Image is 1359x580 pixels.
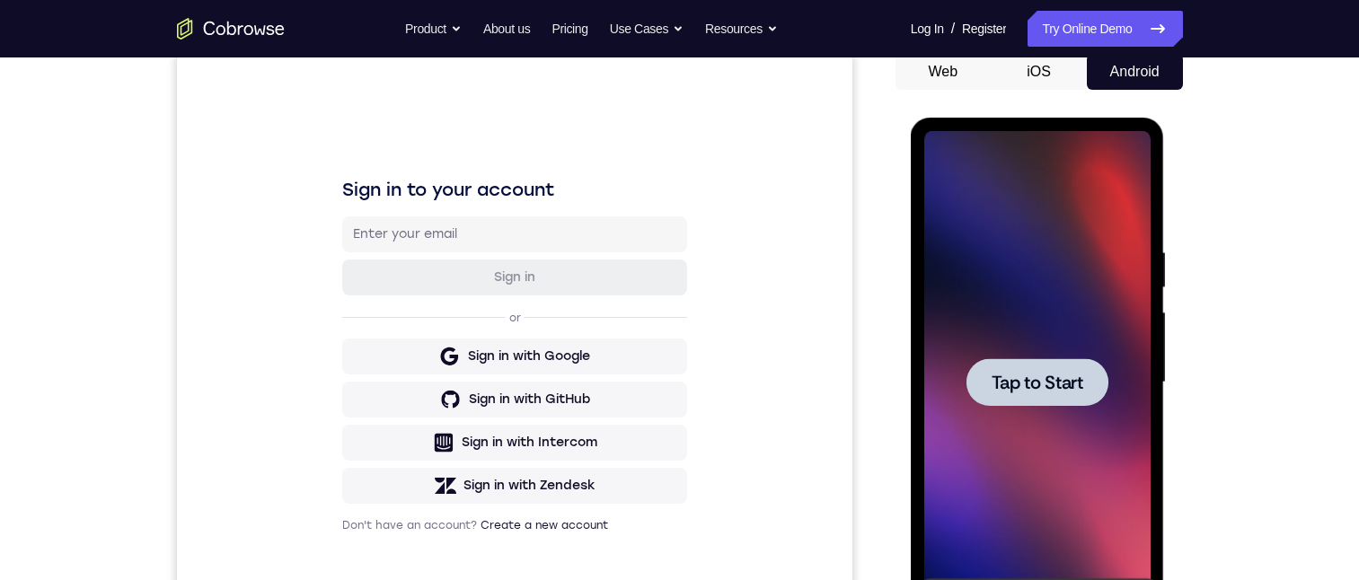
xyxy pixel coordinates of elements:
button: Sign in with Google [165,285,510,321]
button: Web [896,54,992,90]
div: Session ended [64,489,221,525]
button: Use Cases [610,11,684,47]
a: Register [962,11,1006,47]
button: Resources [705,11,778,47]
button: Product [405,11,462,47]
p: Don't have an account? [165,464,510,479]
button: iOS [991,54,1087,90]
div: Sign in with GitHub [292,337,413,355]
span: / [951,18,955,40]
a: Go to the home page [177,18,285,40]
button: Sign in with GitHub [165,328,510,364]
div: Sign in with Zendesk [287,423,419,441]
p: or [329,257,348,271]
span: Tap to Start [81,256,172,274]
div: Sign in with Intercom [285,380,420,398]
a: Log In [911,11,944,47]
div: Sign in with Google [291,294,413,312]
a: Try Online Demo [1028,11,1182,47]
a: Pricing [552,11,587,47]
button: Sign in with Zendesk [165,414,510,450]
button: Tap to Start [56,241,198,288]
a: Create a new account [304,465,431,478]
a: About us [483,11,530,47]
button: Android [1087,54,1183,90]
button: Sign in with Intercom [165,371,510,407]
